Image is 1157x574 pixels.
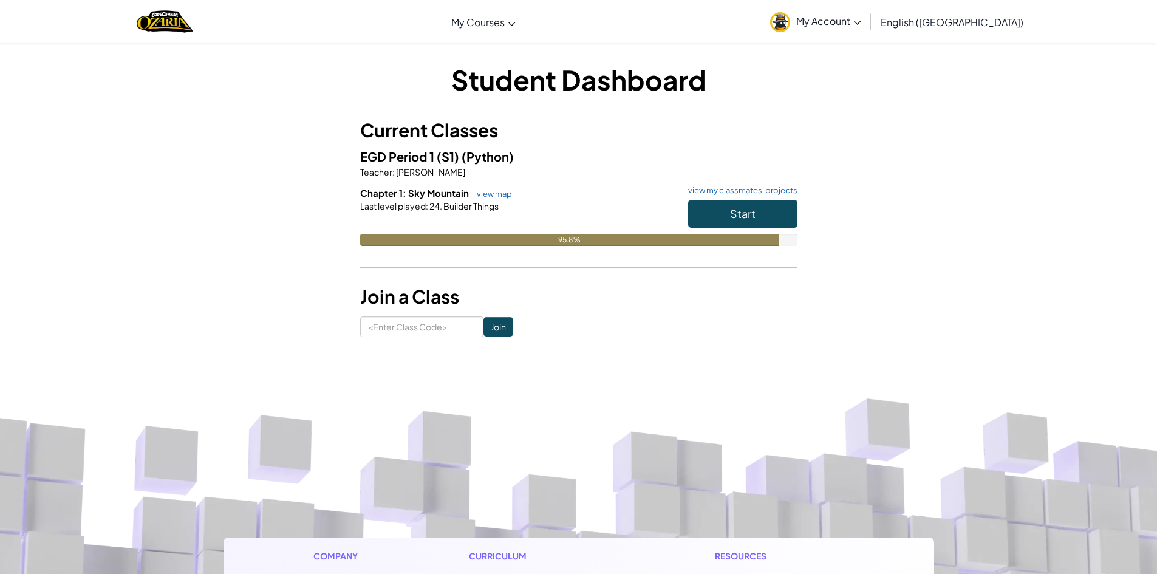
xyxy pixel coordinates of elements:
[682,186,797,194] a: view my classmates' projects
[360,166,392,177] span: Teacher
[451,16,505,29] span: My Courses
[875,5,1029,38] a: English ([GEOGRAPHIC_DATA])
[360,200,426,211] span: Last level played
[360,234,779,246] div: 95.8%
[764,2,867,41] a: My Account
[426,200,428,211] span: :
[313,550,370,562] h1: Company
[360,117,797,144] h3: Current Classes
[360,316,483,337] input: <Enter Class Code>
[715,550,844,562] h1: Resources
[881,16,1023,29] span: English ([GEOGRAPHIC_DATA])
[471,189,512,199] a: view map
[137,9,193,34] a: Ozaria by CodeCombat logo
[770,12,790,32] img: avatar
[360,61,797,98] h1: Student Dashboard
[428,200,442,211] span: 24.
[462,149,514,164] span: (Python)
[445,5,522,38] a: My Courses
[392,166,395,177] span: :
[360,149,462,164] span: EGD Period 1 (S1)
[469,550,616,562] h1: Curriculum
[360,283,797,310] h3: Join a Class
[483,317,513,337] input: Join
[137,9,193,34] img: Home
[730,207,756,220] span: Start
[360,187,471,199] span: Chapter 1: Sky Mountain
[395,166,465,177] span: [PERSON_NAME]
[442,200,499,211] span: Builder Things
[796,15,861,27] span: My Account
[688,200,797,228] button: Start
